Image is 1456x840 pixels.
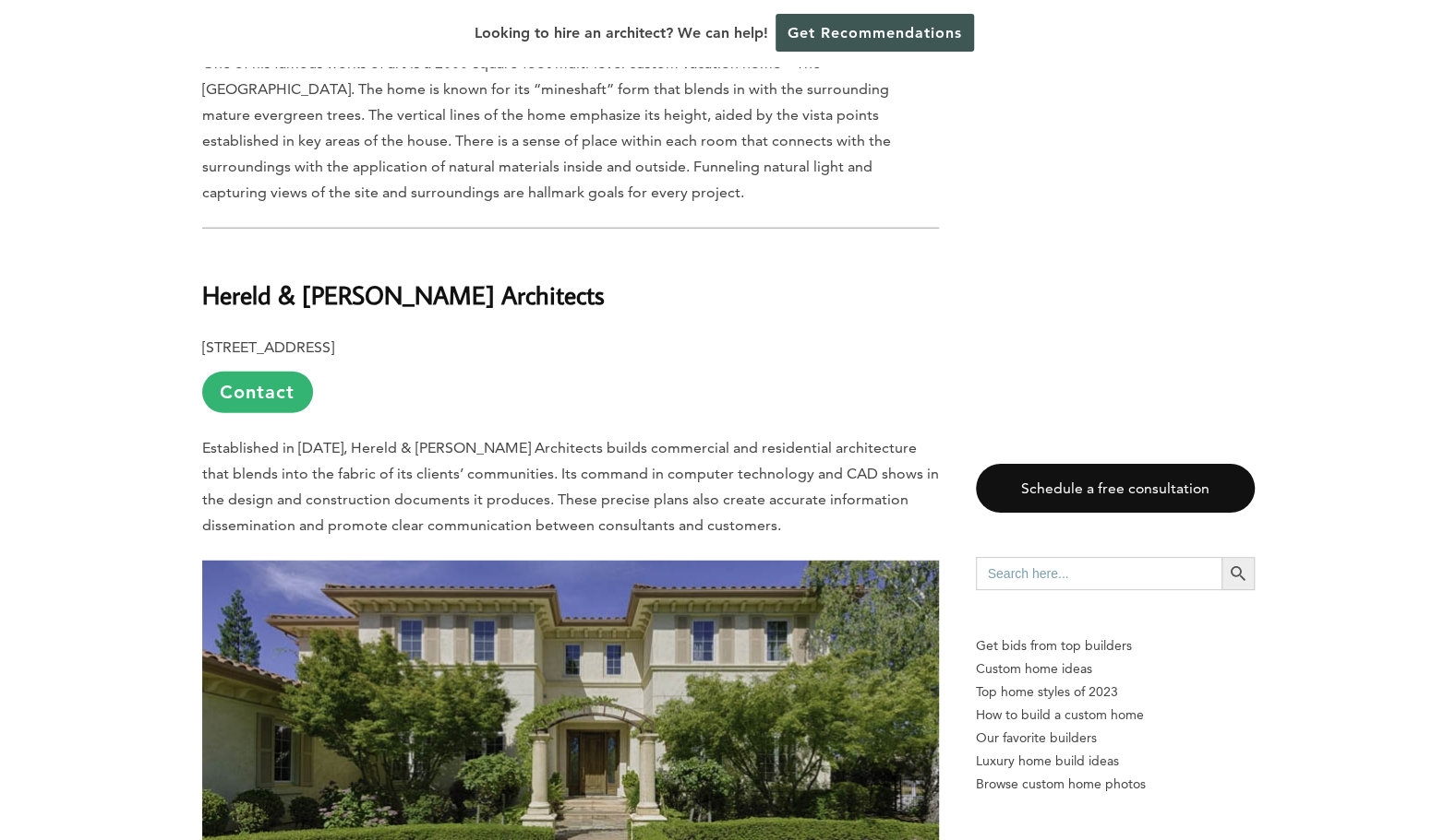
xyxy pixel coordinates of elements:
a: Luxury home build ideas [976,750,1255,773]
a: Browse custom home photos [976,773,1255,796]
a: Top home styles of 2023 [976,680,1255,704]
a: Our favorite builders [976,727,1255,750]
svg: Search [1228,563,1248,584]
a: Get Recommendations [776,14,974,52]
a: Custom home ideas [976,657,1255,680]
a: How to build a custom home [976,704,1255,727]
span: Established in [DATE], Hereld & [PERSON_NAME] Architects builds commercial and residential archit... [202,439,939,534]
strong: Hereld & [PERSON_NAME] Architects [202,278,605,311]
a: Schedule a free consultation [976,464,1255,513]
a: Contact [202,372,313,413]
iframe: Drift Widget Chat Controller [1364,748,1434,818]
p: One of his famous works of art is a 2000-square-foot multi-level custom vacation home—The [GEOGRA... [202,51,939,206]
p: Get bids from top builders [976,634,1255,657]
b: [STREET_ADDRESS] [202,338,334,356]
input: Search here... [976,557,1221,590]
